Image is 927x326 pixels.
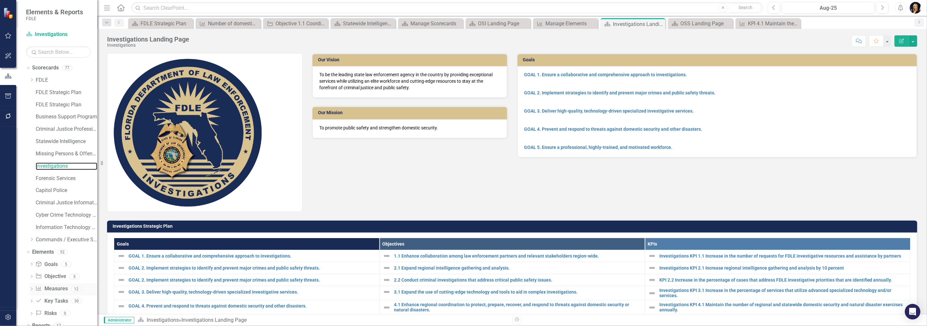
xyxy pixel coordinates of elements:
[26,16,83,21] small: FDLE
[748,19,799,28] div: KPI 4.1 Maintain the number of regional and statewide domestic security and natural disaster exer...
[659,288,907,298] a: Investigations KPI 3.1 Increase in the percentage of services that utilize advanced specialized t...
[131,2,763,14] input: Search ClearPoint...
[343,19,394,28] div: Statewide Intelligence Landing Page
[114,286,380,300] td: Double-Click to Edit Right Click for Context Menu
[383,288,391,296] img: Not Defined
[613,20,664,28] div: Investigations Landing Page
[36,77,97,84] a: FDLE
[117,302,125,310] img: Not Defined
[648,252,656,260] img: Not Defined
[319,125,500,131] p: To promote public safety and strengthen domestic security.
[113,224,914,229] h3: Investigations Strategic Plan
[524,145,673,150] a: GOAL 5. Ensure a professional, highly-trained, and motivated workforce.
[128,278,376,283] a: GOAL 2. Implement strategies to identify and prevent major crimes and public safety threats.
[117,288,125,296] img: Not Defined
[71,286,81,292] div: 12
[648,264,656,272] img: Not Defined
[648,304,656,311] img: Not Defined
[36,236,97,244] a: Commands / Executive Support Branch
[35,310,56,317] a: Risks
[107,54,267,211] img: B6nFq49GUtzFAAAAAElFTkSuQmCC
[128,266,376,271] a: GOAL 2. Implement strategies to identify and prevent major crimes and public safety threats.
[394,254,641,259] a: 1.1 Enhance collaboration among law enforcement partners and relevant stakeholders region-wide.
[147,317,179,323] a: Investigations
[410,19,461,28] div: Manage Scorecards
[36,175,97,182] a: Forensic Services
[62,65,72,71] div: 77
[524,72,687,77] a: GOAL 1. Ensure a collaborative and comprehensive approach to investigations.
[36,199,97,207] a: Criminal Justice Information Services
[181,317,247,323] div: Investigations Landing Page
[114,300,380,315] td: Double-Click to Edit Right Click for Context Menu
[524,108,694,114] a: GOAL 3. Deliver high-quality, technology-driven specialized investigative services.
[140,19,191,28] div: FDLE Strategic Plan
[32,248,54,256] a: Elements
[114,262,380,274] td: Double-Click to Edit Right Click for Context Menu
[905,304,921,320] div: Open Intercom Messenger
[36,89,97,96] a: FDLE Strategic Plan
[128,254,376,259] a: GOAL 1. Ensure a collaborative and comprehensive approach to investigations.
[379,274,645,286] td: Double-Click to Edit Right Click for Context Menu
[138,317,507,324] div: »
[60,311,70,316] div: 0
[128,290,376,295] a: GOAL 3. Deliver high-quality, technology-driven specialized investigative services.
[394,278,641,283] a: 2.2 Conduct criminal investigations that address critical public safety issues.
[645,286,910,300] td: Double-Click to Edit Right Click for Context Menu
[782,2,875,14] button: Aug-25
[197,19,259,28] a: Number of domestic security activities Guide
[680,19,731,28] div: OSS Landing Page
[383,304,391,311] img: Not Defined
[114,250,380,262] td: Double-Click to Edit Right Click for Context Menu
[478,19,529,28] div: OSI Landing Page
[35,297,68,305] a: Key Tasks
[35,285,67,293] a: Measures
[36,224,97,231] a: Information Technology Services
[57,249,67,255] div: 52
[379,262,645,274] td: Double-Click to Edit Right Click for Context Menu
[319,71,500,91] p: To be the leading state law enforcement agency in the country by providing exceptional services w...
[383,264,391,272] img: Not Defined
[3,7,15,18] img: ClearPoint Strategy
[26,8,83,16] span: Elements & Reports
[208,19,259,28] div: Number of domestic security activities Guide
[36,126,97,133] a: Criminal Justice Professionalism, Standards & Training Services
[318,57,504,62] h3: Our Vision
[71,298,82,304] div: 30
[729,3,762,12] button: Search
[128,304,376,308] a: GOAL 4. Prevent and respond to threats against domestic security and other disasters.
[670,19,731,28] a: OSS Landing Page
[467,19,529,28] a: OSI Landing Page
[545,19,596,28] div: Manage Elements
[910,2,921,14] img: Heather Pence
[35,261,57,268] a: Goals
[645,262,910,274] td: Double-Click to Edit Right Click for Context Menu
[36,150,97,158] a: Missing Persons & Offender Enforcement
[379,300,645,315] td: Double-Click to Edit Right Click for Context Menu
[659,278,907,283] a: KPI 2.2 Increase in the percentage of cases that address FDLE investigative priorities that are i...
[107,43,189,48] div: Investigations
[61,261,71,267] div: 5
[117,264,125,272] img: Not Defined
[523,57,914,62] h3: Goals
[648,276,656,284] img: Not Defined
[26,46,91,58] input: Search Below...
[738,5,752,10] span: Search
[383,276,391,284] img: Not Defined
[36,138,97,145] a: Statewide Intelligence
[275,19,326,28] div: Objective 1.1 Coordinate and facilitate domestic security focused meetings.
[104,317,134,323] span: Administrator
[35,273,66,280] a: Objective
[383,252,391,260] img: Not Defined
[394,290,641,295] a: 3.1 Expand the use of cutting-edge technology and tools to aid in complex investigations.
[26,31,91,38] a: Investigations
[535,19,596,28] a: Manage Elements
[332,19,394,28] a: Statewide Intelligence Landing Page
[645,300,910,315] td: Double-Click to Edit Right Click for Context Menu
[394,302,641,312] a: 4.1 Enhance regional coordination to protect, prepare, recover, and respond to threats against do...
[379,286,645,300] td: Double-Click to Edit Right Click for Context Menu
[36,211,97,219] a: Cyber Crime Technology & Telecommunications
[32,64,59,72] a: Scorecards
[659,266,907,271] a: Investigations KPI 2.1 Increase regional intelligence gathering and analysis by 10 percent
[648,289,656,297] img: Not Defined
